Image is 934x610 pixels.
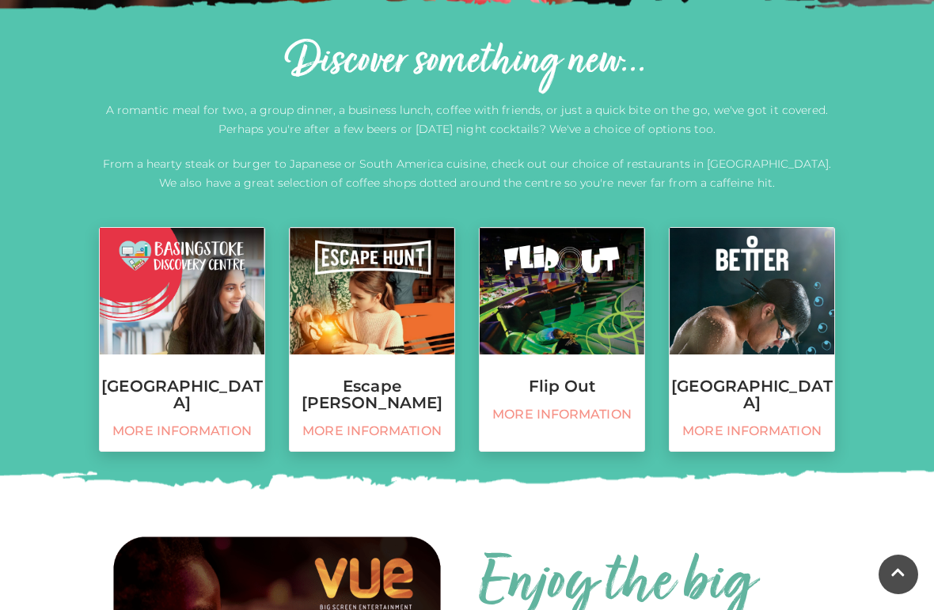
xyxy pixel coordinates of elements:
[99,37,835,88] h2: Discover something new...
[108,423,256,439] span: More information
[99,154,835,192] p: From a hearty steak or burger to Japanese or South America cuisine, check out our choice of resta...
[678,423,826,439] span: More information
[298,423,446,439] span: More information
[290,378,454,411] h3: Escape [PERSON_NAME]
[480,378,644,395] h3: Flip Out
[100,378,264,411] h3: [GEOGRAPHIC_DATA]
[99,100,835,138] p: A romantic meal for two, a group dinner, a business lunch, coffee with friends, or just a quick b...
[670,378,834,411] h3: [GEOGRAPHIC_DATA]
[290,228,454,354] img: Escape Hunt, Festival Place, Basingstoke
[488,407,636,422] span: More information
